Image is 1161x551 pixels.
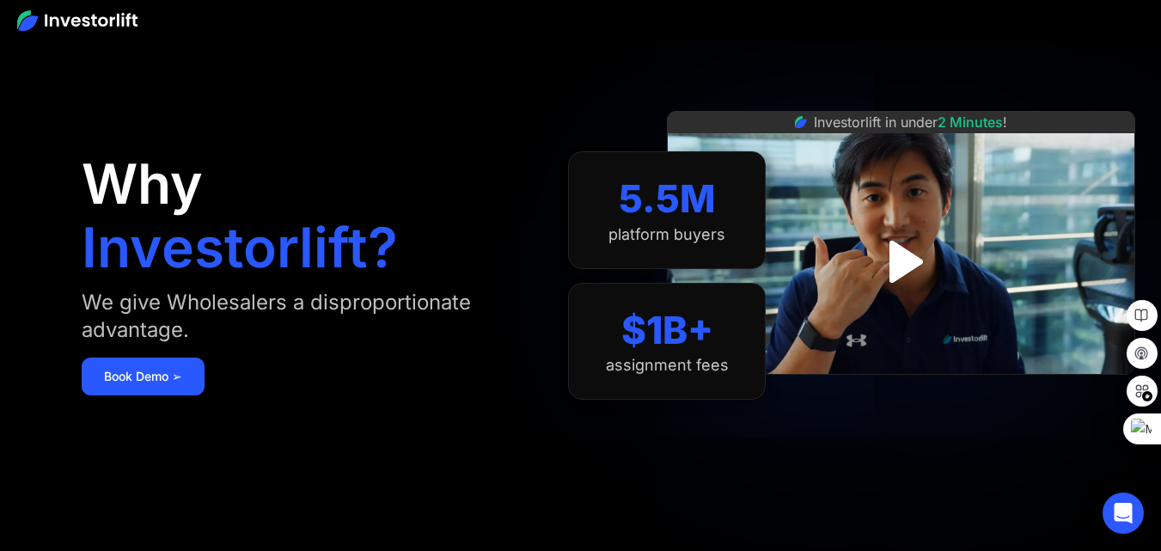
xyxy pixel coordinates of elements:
h1: Why [82,156,203,211]
span: 2 Minutes [938,113,1003,131]
div: 5.5M [619,176,716,222]
div: platform buyers [608,225,725,244]
a: open lightbox [863,223,939,300]
div: $1B+ [621,308,713,353]
a: Book Demo ➢ [82,358,205,395]
h1: Investorlift? [82,220,398,275]
div: Open Intercom Messenger [1103,493,1144,534]
iframe: Customer reviews powered by Trustpilot [773,383,1030,404]
div: We give Wholesalers a disproportionate advantage. [82,289,535,344]
div: assignment fees [606,356,729,375]
div: Investorlift in under ! [814,112,1007,132]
